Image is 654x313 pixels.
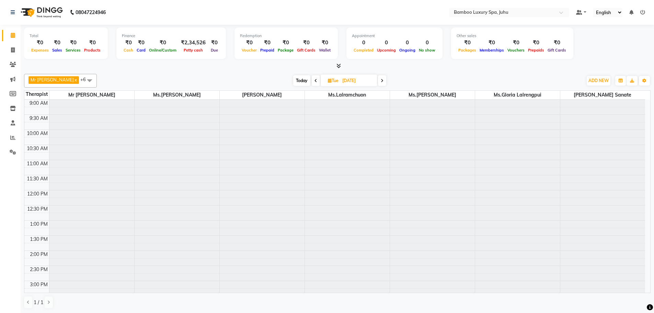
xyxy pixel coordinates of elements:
[340,76,375,86] input: 2025-09-02
[478,39,506,47] div: ₹0
[352,33,437,39] div: Appointment
[28,221,49,228] div: 1:00 PM
[28,115,49,122] div: 9:30 AM
[588,78,609,83] span: ADD NEW
[82,39,102,47] div: ₹0
[398,48,417,53] span: Ongoing
[49,91,134,99] span: Mr [PERSON_NAME]
[80,77,91,82] span: +6
[64,39,82,47] div: ₹0
[122,33,220,39] div: Finance
[30,33,102,39] div: Total
[457,48,478,53] span: Packages
[587,76,610,86] button: ADD NEW
[74,77,77,82] a: x
[352,48,375,53] span: Completed
[135,48,147,53] span: Card
[50,39,64,47] div: ₹0
[220,91,305,99] span: [PERSON_NAME]
[390,91,475,99] span: Ms.[PERSON_NAME]
[398,39,417,47] div: 0
[76,3,106,22] b: 08047224946
[122,39,135,47] div: ₹0
[546,39,568,47] div: ₹0
[24,91,49,98] div: Therapist
[375,48,398,53] span: Upcoming
[560,91,645,99] span: [PERSON_NAME] Sanate
[317,39,332,47] div: ₹0
[305,91,390,99] span: Ms.Lalramchuon
[326,78,340,83] span: Tue
[28,281,49,288] div: 3:00 PM
[506,48,526,53] span: Vouchers
[135,39,147,47] div: ₹0
[478,48,506,53] span: Memberships
[240,48,259,53] span: Voucher
[276,48,295,53] span: Package
[82,48,102,53] span: Products
[30,39,50,47] div: ₹0
[209,48,220,53] span: Due
[526,48,546,53] span: Prepaids
[25,175,49,182] div: 11:30 AM
[182,48,205,53] span: Petty cash
[259,48,276,53] span: Prepaid
[18,3,65,22] img: logo
[31,77,74,82] span: Mr [PERSON_NAME]
[295,48,317,53] span: Gift Cards
[208,39,220,47] div: ₹0
[64,48,82,53] span: Services
[26,205,49,213] div: 12:30 PM
[417,48,437,53] span: No show
[276,39,295,47] div: ₹0
[28,100,49,107] div: 9:00 AM
[475,91,560,99] span: Ms.Gloria Lalrengpui
[457,39,478,47] div: ₹0
[25,145,49,152] div: 10:30 AM
[25,130,49,137] div: 10:00 AM
[28,236,49,243] div: 1:30 PM
[50,48,64,53] span: Sales
[293,75,310,86] span: Today
[526,39,546,47] div: ₹0
[240,39,259,47] div: ₹0
[178,39,208,47] div: ₹2,34,526
[317,48,332,53] span: Wallet
[295,39,317,47] div: ₹0
[546,48,568,53] span: Gift Cards
[240,33,332,39] div: Redemption
[135,91,219,99] span: Ms.[PERSON_NAME]
[147,48,178,53] span: Online/Custom
[375,39,398,47] div: 0
[147,39,178,47] div: ₹0
[28,266,49,273] div: 2:30 PM
[34,299,43,306] span: 1 / 1
[122,48,135,53] span: Cash
[457,33,568,39] div: Other sales
[28,251,49,258] div: 2:00 PM
[30,48,50,53] span: Expenses
[352,39,375,47] div: 0
[25,160,49,167] div: 11:00 AM
[259,39,276,47] div: ₹0
[506,39,526,47] div: ₹0
[26,190,49,198] div: 12:00 PM
[417,39,437,47] div: 0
